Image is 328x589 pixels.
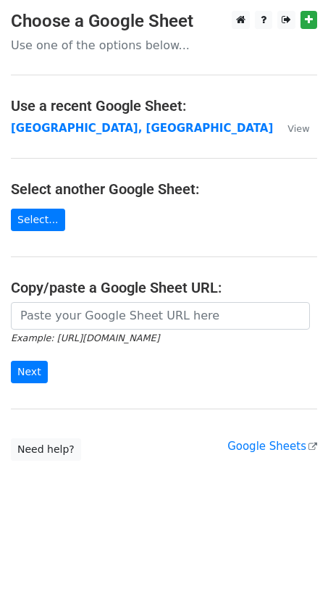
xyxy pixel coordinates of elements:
[11,333,159,343] small: Example: [URL][DOMAIN_NAME]
[11,11,317,32] h3: Choose a Google Sheet
[11,438,81,461] a: Need help?
[11,122,273,135] a: [GEOGRAPHIC_DATA], [GEOGRAPHIC_DATA]
[11,97,317,114] h4: Use a recent Google Sheet:
[11,361,48,383] input: Next
[11,180,317,198] h4: Select another Google Sheet:
[287,123,309,134] small: View
[227,440,317,453] a: Google Sheets
[11,302,310,330] input: Paste your Google Sheet URL here
[11,279,317,296] h4: Copy/paste a Google Sheet URL:
[11,209,65,231] a: Select...
[11,38,317,53] p: Use one of the options below...
[273,122,309,135] a: View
